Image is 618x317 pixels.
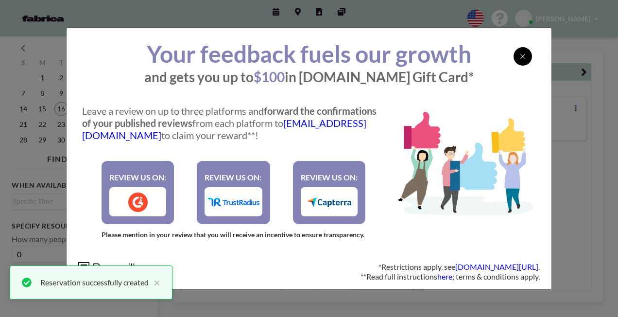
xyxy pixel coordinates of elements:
img: banner.d29272e4.webp [389,101,540,218]
button: close [149,277,160,288]
a: [EMAIL_ADDRESS][DOMAIN_NAME] [82,117,366,141]
a: REVIEW US ON: [197,161,271,224]
p: and gets you up to in [DOMAIN_NAME] Gift Card* [78,69,540,86]
img: capterra.186efaef.png [307,197,351,207]
a: REVIEW US ON: [102,161,174,224]
img: trustRadius.81b617c5.png [207,198,260,207]
a: REVIEW US ON: [293,161,365,224]
strong: forward the confirmations of your published reviews [82,105,377,129]
p: Leave a review on up to three platforms and from each platform to to claim your reward**! [82,105,385,141]
a: here [437,272,452,281]
a: [DOMAIN_NAME][URL] [455,262,538,271]
div: Reservation successfully created [40,277,149,288]
span: $100 [254,69,285,85]
p: Please mention in your review that you will receive an incentive to ensure transparency. [78,230,389,239]
p: *Restrictions apply, see . **Read full instructions ; terms & conditions apply. [360,262,540,282]
h1: Your feedback fuels our growth [78,39,540,69]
